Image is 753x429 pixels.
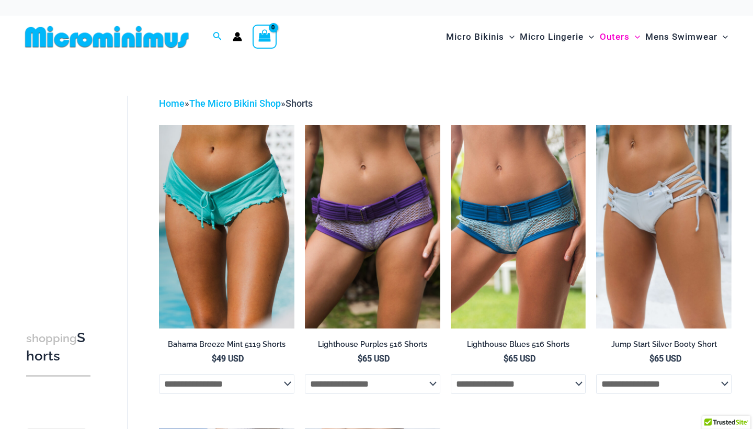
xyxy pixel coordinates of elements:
[451,340,586,353] a: Lighthouse Blues 516 Shorts
[630,24,640,50] span: Menu Toggle
[649,354,681,364] bdi: 65 USD
[21,25,193,49] img: MM SHOP LOGO FLAT
[443,21,517,53] a: Micro BikinisMenu ToggleMenu Toggle
[233,32,242,41] a: Account icon link
[26,87,120,297] iframe: TrustedSite Certified
[520,24,584,50] span: Micro Lingerie
[596,340,732,349] h2: Jump Start Silver Booty Short
[600,24,630,50] span: Outers
[504,24,515,50] span: Menu Toggle
[159,98,313,109] span: » »
[159,98,185,109] a: Home
[451,125,586,328] img: Lighthouse Blues 516 Short 01
[645,24,717,50] span: Mens Swimwear
[253,25,277,49] a: View Shopping Cart, empty
[358,354,362,364] span: $
[596,125,732,328] img: Jump Start Silver 5594 Shorts 01
[504,354,535,364] bdi: 65 USD
[446,24,504,50] span: Micro Bikinis
[26,332,77,345] span: shopping
[717,24,728,50] span: Menu Toggle
[305,340,440,349] h2: Lighthouse Purples 516 Shorts
[504,354,508,364] span: $
[597,21,643,53] a: OutersMenu ToggleMenu Toggle
[26,329,90,365] h3: Shorts
[159,340,294,353] a: Bahama Breeze Mint 5119 Shorts
[649,354,654,364] span: $
[584,24,594,50] span: Menu Toggle
[643,21,731,53] a: Mens SwimwearMenu ToggleMenu Toggle
[451,125,586,328] a: Lighthouse Blues 516 Short 01Lighthouse Blues 516 Short 03Lighthouse Blues 516 Short 03
[596,340,732,353] a: Jump Start Silver Booty Short
[213,30,222,43] a: Search icon link
[189,98,281,109] a: The Micro Bikini Shop
[159,340,294,349] h2: Bahama Breeze Mint 5119 Shorts
[159,125,294,328] img: Bahama Breeze Mint 5119 Shorts 01
[358,354,390,364] bdi: 65 USD
[305,125,440,328] img: Lighthouse Purples 516 Short 01
[451,340,586,349] h2: Lighthouse Blues 516 Shorts
[212,354,216,364] span: $
[305,125,440,328] a: Lighthouse Purples 516 Short 01Lighthouse Purples 3668 Crop Top 516 Short 01Lighthouse Purples 36...
[305,340,440,353] a: Lighthouse Purples 516 Shorts
[212,354,244,364] bdi: 49 USD
[596,125,732,328] a: Jump Start Silver 5594 Shorts 01Jump Start Silver 5594 Shorts 02Jump Start Silver 5594 Shorts 02
[286,98,313,109] span: Shorts
[159,125,294,328] a: Bahama Breeze Mint 5119 Shorts 01Bahama Breeze Mint 5119 Shorts 02Bahama Breeze Mint 5119 Shorts 02
[517,21,597,53] a: Micro LingerieMenu ToggleMenu Toggle
[442,19,732,54] nav: Site Navigation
